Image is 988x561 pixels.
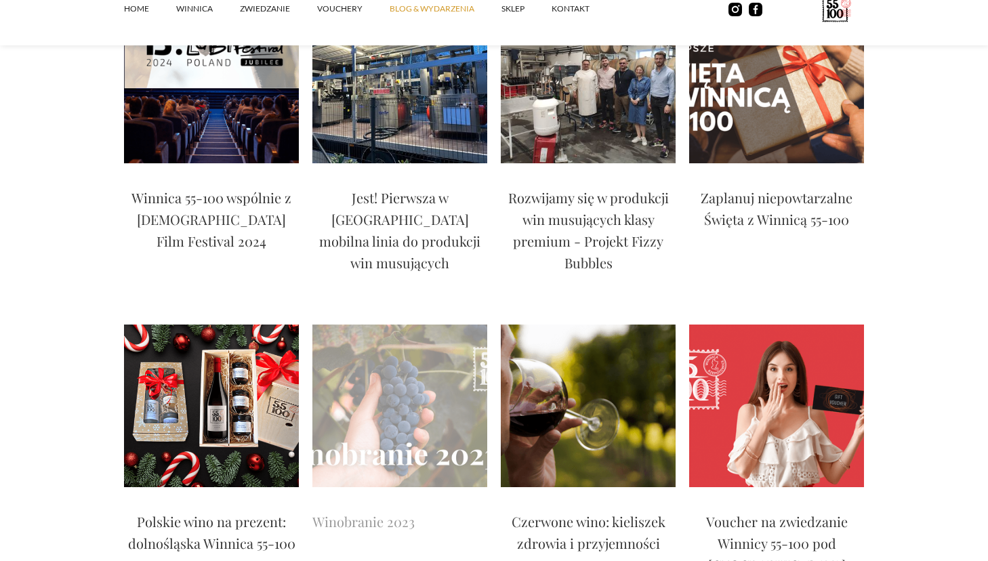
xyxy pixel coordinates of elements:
[124,511,299,554] p: Polskie wino na prezent: dolnośląska Winnica 55-100
[501,511,676,561] a: Czerwone wino: kieliszek zdrowia i przyjemności
[501,511,676,554] p: Czerwone wino: kieliszek zdrowia i przyjemności
[124,511,299,561] a: Polskie wino na prezent: dolnośląska Winnica 55-100
[124,187,299,259] a: Winnica 55-100 wspólnie z [DEMOGRAPHIC_DATA] Film Festival 2024
[501,187,676,280] a: Rozwijamy się w produkcji win musujących klasy premium - Projekt Fizzy Bubbles
[312,511,415,533] p: Winobranie 2023
[312,187,487,280] a: Jest! Pierwsza w [GEOGRAPHIC_DATA] mobilna linia do produkcji win musujących
[312,187,487,274] p: Jest! Pierwsza w [GEOGRAPHIC_DATA] mobilna linia do produkcji win musujących
[124,187,299,252] p: Winnica 55-100 wspólnie z [DEMOGRAPHIC_DATA] Film Festival 2024
[501,187,676,274] p: Rozwijamy się w produkcji win musujących klasy premium - Projekt Fizzy Bubbles
[312,511,415,539] a: Winobranie 2023
[689,187,864,237] a: Zaplanuj niepowtarzalne Święta z Winnicą 55-100
[689,187,864,230] p: Zaplanuj niepowtarzalne Święta z Winnicą 55-100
